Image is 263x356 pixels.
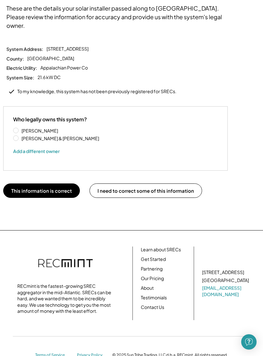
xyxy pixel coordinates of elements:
div: Open Intercom Messenger [241,334,257,350]
a: About [141,285,154,291]
label: [PERSON_NAME] & [PERSON_NAME] [20,136,101,141]
div: Electric Utility: [6,65,37,71]
a: Partnering [141,266,163,272]
div: RECmint is the fastest-growing SREC aggregator in the mid-Atlantic. SRECs can be hard, and we wan... [17,283,114,314]
div: [GEOGRAPHIC_DATA] [27,55,74,62]
div: [GEOGRAPHIC_DATA] [202,277,249,284]
div: These are the details your solar installer passed along to [GEOGRAPHIC_DATA]. Please review the i... [6,4,231,30]
a: Learn about SRECs [141,247,181,253]
label: [PERSON_NAME] [20,128,101,133]
button: This information is correct [3,183,80,198]
button: I need to correct some of this information [89,183,202,198]
button: Add a different owner [13,146,60,156]
a: [EMAIL_ADDRESS][DOMAIN_NAME] [202,285,250,297]
div: System Address: [6,46,43,52]
div: To my knowledge, this system has not been previously registered for SRECs. [17,88,176,95]
div: County: [6,56,24,61]
div: 21.6 kW DC [38,74,61,81]
div: [STREET_ADDRESS] [47,46,89,52]
div: System Size: [6,75,34,80]
a: Get Started [141,256,166,263]
a: Contact Us [141,304,164,311]
a: Testimonials [141,295,167,301]
div: Who legally owns this system? [13,116,87,123]
div: [STREET_ADDRESS] [202,269,244,276]
div: Appalachian Power Co [40,65,88,71]
img: recmint-logotype%403x.png [38,253,93,275]
a: Our Pricing [141,275,164,282]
